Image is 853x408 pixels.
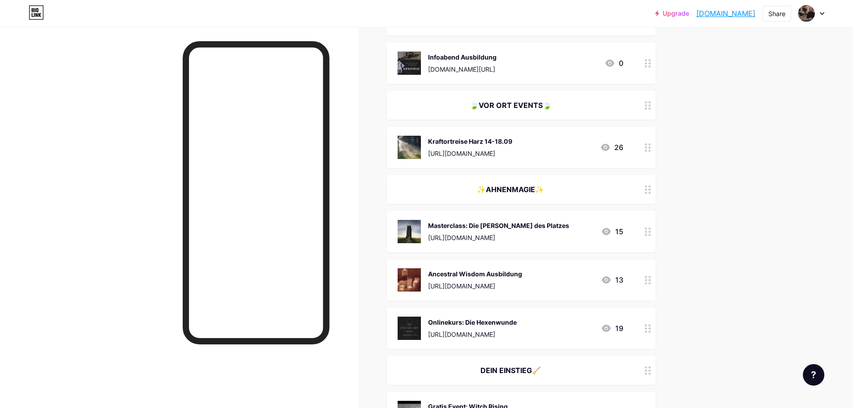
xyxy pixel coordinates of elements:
[696,8,755,19] a: [DOMAIN_NAME]
[600,142,623,153] div: 26
[14,14,21,21] img: logo_orange.svg
[23,23,99,30] div: Domain: [DOMAIN_NAME]
[428,330,517,339] div: [URL][DOMAIN_NAME]
[428,64,497,74] div: [DOMAIN_NAME][URL]
[798,5,815,22] img: theherstorywitch
[398,220,421,243] img: Masterclass: Die Ahnen des Platzes
[398,136,421,159] img: Kraftortreise Harz 14-18.09
[428,137,512,146] div: Kraftortreise Harz 14-18.09
[46,53,66,59] div: Domain
[428,149,512,158] div: [URL][DOMAIN_NAME]
[604,58,623,69] div: 0
[428,318,517,327] div: Onlinekurs: Die Hexenwunde
[14,23,21,30] img: website_grey.svg
[25,14,44,21] div: v 4.0.25
[87,52,94,59] img: tab_keywords_by_traffic_grey.svg
[655,10,689,17] a: Upgrade
[428,269,522,279] div: Ancestral Wisdom Ausbildung
[398,100,623,111] div: 🍃VOR ORT EVENTS🍃
[428,281,522,291] div: [URL][DOMAIN_NAME]
[428,52,497,62] div: Infoabend Ausbildung
[398,184,623,195] div: ✨AHNENMAGIE✨
[428,221,569,230] div: Masterclass: Die [PERSON_NAME] des Platzes
[398,365,623,376] div: DEIN EINSTIEG🧹
[398,52,421,75] img: Infoabend Ausbildung
[36,52,43,59] img: tab_domain_overview_orange.svg
[601,275,623,285] div: 13
[398,317,421,340] img: Onlinekurs: Die Hexenwunde
[428,233,569,242] div: [URL][DOMAIN_NAME]
[97,53,154,59] div: Keywords nach Traffic
[768,9,785,18] div: Share
[601,323,623,334] div: 19
[601,226,623,237] div: 15
[398,268,421,292] img: Ancestral Wisdom Ausbildung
